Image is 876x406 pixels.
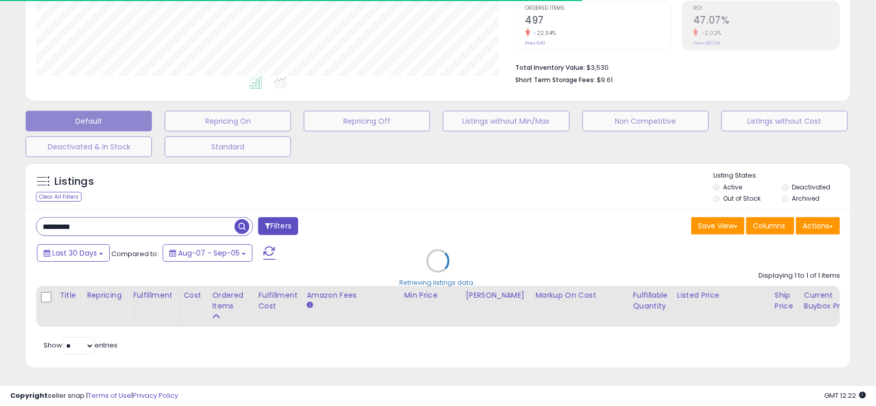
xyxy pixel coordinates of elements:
[516,63,586,72] b: Total Inventory Value:
[530,29,557,37] small: -22.34%
[525,14,672,28] h2: 497
[400,279,477,288] div: Retrieving listings data..
[516,75,596,84] b: Short Term Storage Fees:
[10,391,178,401] div: seller snap | |
[516,61,832,73] li: $3,530
[525,6,672,11] span: Ordered Items
[582,111,709,131] button: Non Competitive
[698,29,722,37] small: -2.02%
[304,111,430,131] button: Repricing Off
[693,6,840,11] span: ROI
[10,391,48,400] strong: Copyright
[693,40,721,46] small: Prev: 48.04%
[133,391,178,400] a: Privacy Policy
[824,391,866,400] span: 2025-10-6 12:22 GMT
[597,75,613,85] span: $9.61
[26,111,152,131] button: Default
[26,137,152,157] button: Deactivated & In Stock
[165,111,291,131] button: Repricing On
[88,391,131,400] a: Terms of Use
[525,40,546,46] small: Prev: 640
[722,111,848,131] button: Listings without Cost
[443,111,569,131] button: Listings without Min/Max
[165,137,291,157] button: Standard
[693,14,840,28] h2: 47.07%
